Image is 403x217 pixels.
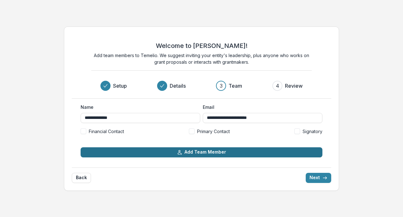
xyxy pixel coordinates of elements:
span: Financial Contact [89,128,124,135]
button: Add Team Member [81,147,322,157]
button: Next [306,173,331,183]
label: Name [81,104,196,110]
h3: Team [229,82,242,90]
span: Signatory [303,128,322,135]
h3: Details [170,82,186,90]
div: 4 [276,82,279,90]
h3: Setup [113,82,127,90]
div: 3 [220,82,223,90]
span: Primary Contact [197,128,230,135]
h2: Welcome to [PERSON_NAME]! [156,42,247,50]
h3: Review [285,82,303,90]
div: Progress [100,81,303,91]
p: Add team members to Temelio. We suggest inviting your entity's leadership, plus anyone who works ... [91,52,312,65]
label: Email [203,104,319,110]
button: Back [72,173,91,183]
